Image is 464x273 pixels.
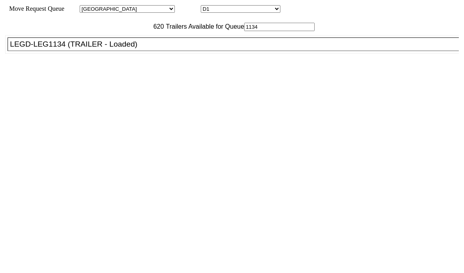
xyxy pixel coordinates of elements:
input: Filter Available Trailers [244,23,315,31]
span: Move Request Queue [5,5,65,12]
span: Area [66,5,78,12]
span: 620 [149,23,164,30]
span: Location [176,5,199,12]
div: LEGD-LEG1134 (TRAILER - Loaded) [10,40,464,49]
span: Trailers Available for Queue [164,23,245,30]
